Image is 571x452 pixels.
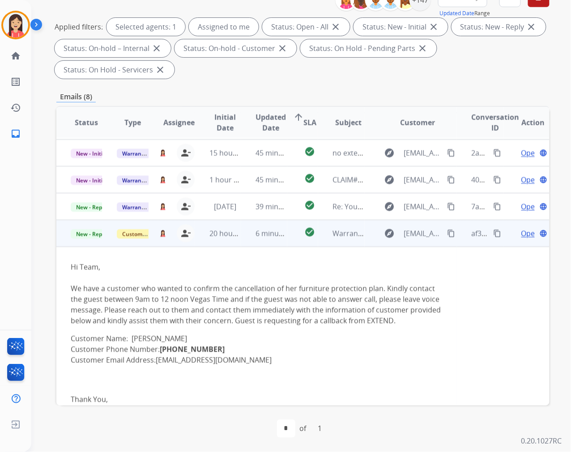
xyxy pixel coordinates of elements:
[293,112,304,123] mat-icon: arrow_upward
[277,43,288,54] mat-icon: close
[180,148,191,158] mat-icon: person_remove
[540,176,548,184] mat-icon: language
[300,39,437,57] div: Status: On Hold - Pending Parts
[160,344,225,354] b: [PHONE_NUMBER]
[521,148,540,158] span: Open
[71,229,111,239] span: New - Reply
[256,175,307,185] span: 45 minutes ago
[151,43,162,54] mat-icon: close
[256,202,307,211] span: 39 minutes ago
[447,149,455,157] mat-icon: content_copy
[71,149,112,158] span: New - Initial
[189,18,259,36] div: Assigned to me
[71,203,111,212] span: New - Reply
[71,283,443,326] p: We have a customer who wanted to confirm the cancellation of her furniture protection plan. Kindl...
[303,117,316,128] span: SLA
[256,228,303,238] span: 6 minutes ago
[107,18,185,36] div: Selected agents: 1
[311,420,329,438] div: 1
[471,112,519,133] span: Conversation ID
[404,174,443,185] span: [EMAIL_ADDRESS][DOMAIN_NAME]
[55,39,171,57] div: Status: On-hold – Internal
[332,228,499,238] span: Warranty [ thread::7Hz5xNdHDGqr3gUdvasrfzk:: ]
[440,10,475,17] button: Updated Date
[10,76,21,87] mat-icon: list_alt
[117,149,163,158] span: Warranty Ops
[404,201,443,212] span: [EMAIL_ADDRESS][DOMAIN_NAME]
[330,21,341,32] mat-icon: close
[494,203,502,211] mat-icon: content_copy
[262,18,350,36] div: Status: Open - All
[404,228,443,239] span: [EMAIL_ADDRESS][DOMAIN_NAME]
[75,117,98,128] span: Status
[384,228,395,239] mat-icon: explore
[447,203,455,211] mat-icon: content_copy
[209,228,254,238] span: 20 hours ago
[384,174,395,185] mat-icon: explore
[209,175,246,185] span: 1 hour ago
[494,176,502,184] mat-icon: content_copy
[404,148,443,158] span: [EMAIL_ADDRESS][PERSON_NAME][DOMAIN_NAME]
[300,423,307,434] div: of
[332,148,421,158] span: no extend warranty found
[332,202,406,211] span: Re: Your Extend Claim
[540,229,548,237] mat-icon: language
[494,229,502,237] mat-icon: content_copy
[503,107,550,138] th: Action
[521,436,562,447] p: 0.20.1027RC
[354,18,448,36] div: Status: New - Initial
[10,128,21,139] mat-icon: inbox
[10,51,21,61] mat-icon: home
[521,201,540,212] span: Open
[175,39,297,57] div: Status: On-hold - Customer
[304,173,315,184] mat-icon: check_circle
[384,148,395,158] mat-icon: explore
[332,175,568,185] span: CLAIM# 0388C8BD-F9DE-4103-99F4-4DC1C87364A7, ORDER# 19038075
[155,64,166,75] mat-icon: close
[428,21,439,32] mat-icon: close
[304,200,315,211] mat-icon: check_circle
[417,43,428,54] mat-icon: close
[440,9,490,17] span: Range
[71,333,443,376] p: Customer Name: [PERSON_NAME] Customer Phone Number: Customer Email Address:
[55,61,175,79] div: Status: On Hold - Servicers
[400,117,435,128] span: Customer
[209,112,241,133] span: Initial Date
[55,21,103,32] p: Applied filters:
[304,227,315,237] mat-icon: check_circle
[117,176,163,185] span: Warranty Ops
[447,229,455,237] mat-icon: content_copy
[160,203,166,210] img: agent-avatar
[214,202,236,211] span: [DATE]
[335,117,362,128] span: Subject
[209,148,254,158] span: 15 hours ago
[71,176,112,185] span: New - Initial
[117,229,175,239] span: Customer Support
[540,203,548,211] mat-icon: language
[447,176,455,184] mat-icon: content_copy
[160,176,166,183] img: agent-avatar
[124,117,141,128] span: Type
[3,13,28,38] img: avatar
[117,203,163,212] span: Warranty Ops
[304,146,315,157] mat-icon: check_circle
[156,355,272,365] a: [EMAIL_ADDRESS][DOMAIN_NAME]
[521,174,540,185] span: Open
[256,148,307,158] span: 45 minutes ago
[180,174,191,185] mat-icon: person_remove
[256,112,286,133] span: Updated Date
[452,18,546,36] div: Status: New - Reply
[540,149,548,157] mat-icon: language
[10,102,21,113] mat-icon: history
[526,21,537,32] mat-icon: close
[494,149,502,157] mat-icon: content_copy
[180,228,191,239] mat-icon: person_remove
[71,405,443,415] h3: [PERSON_NAME] | Open Order Management
[160,230,166,237] img: agent-avatar
[160,149,166,156] img: agent-avatar
[163,117,195,128] span: Assignee
[521,228,540,239] span: Open
[56,91,96,102] p: Emails (8)
[384,201,395,212] mat-icon: explore
[180,201,191,212] mat-icon: person_remove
